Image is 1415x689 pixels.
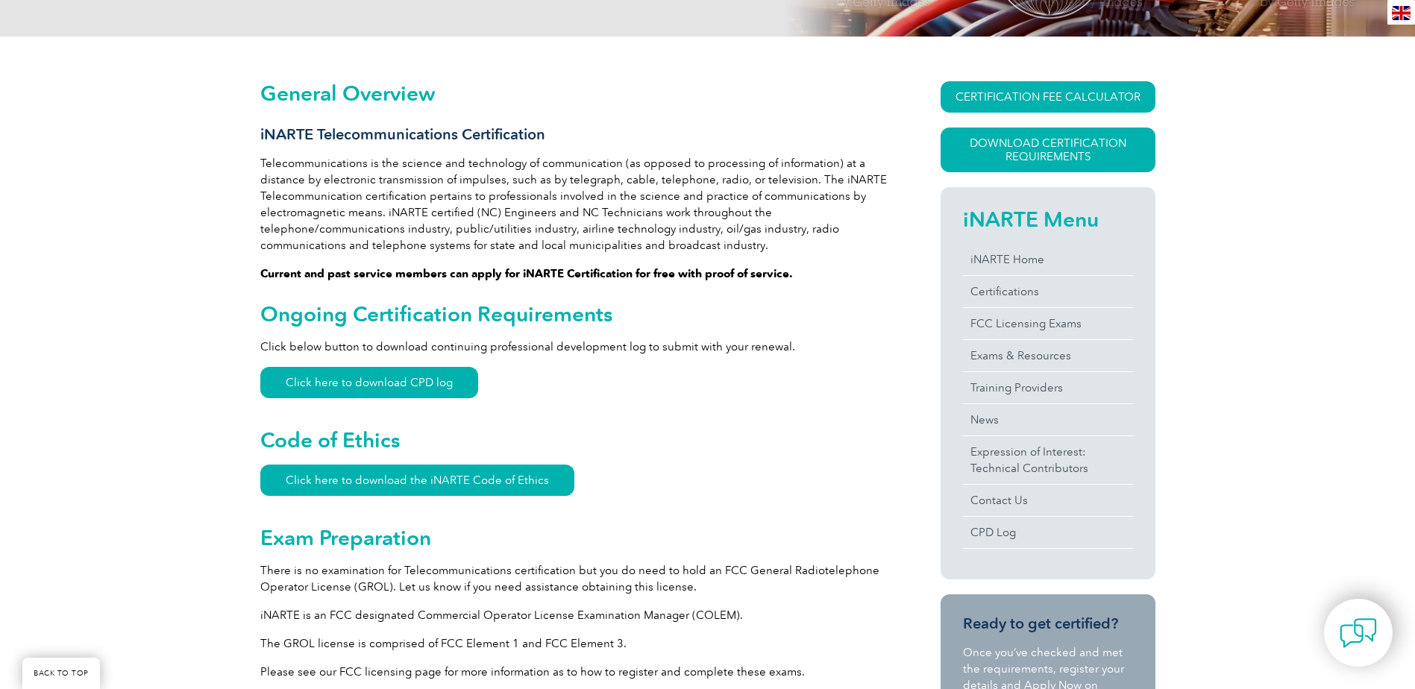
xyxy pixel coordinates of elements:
[963,485,1133,516] a: Contact Us
[22,658,100,689] a: BACK TO TOP
[260,635,887,652] p: The GROL license is comprised of FCC Element 1 and FCC Element 3.
[1392,6,1411,20] img: en
[260,267,793,280] strong: Current and past service members can apply for iNARTE Certification for free with proof of service.
[963,614,1133,633] h3: Ready to get certified?
[260,664,887,680] p: Please see our FCC licensing page for more information as to how to register and complete these e...
[260,428,887,452] h2: Code of Ethics
[260,465,574,496] a: Click here to download the iNARTE Code of Ethics
[260,155,887,254] p: Telecommunications is the science and technology of communication (as opposed to processing of in...
[260,607,887,623] p: iNARTE is an FCC designated Commercial Operator License Examination Manager (COLEM).
[963,207,1133,231] h2: iNARTE Menu
[260,367,478,398] a: Click here to download CPD log
[963,404,1133,435] a: News
[260,302,887,326] h2: Ongoing Certification Requirements
[260,125,887,144] h3: iNARTE Telecommunications Certification
[963,308,1133,339] a: FCC Licensing Exams
[260,339,887,355] p: Click below button to download continuing professional development log to submit with your renewal.
[260,526,887,550] h2: Exam Preparation
[260,81,887,105] h2: General Overview
[1340,614,1377,652] img: contact-chat.png
[963,244,1133,275] a: iNARTE Home
[941,81,1155,113] a: CERTIFICATION FEE CALCULATOR
[963,372,1133,403] a: Training Providers
[963,436,1133,484] a: Expression of Interest:Technical Contributors
[963,340,1133,371] a: Exams & Resources
[941,128,1155,172] a: Download Certification Requirements
[260,562,887,595] p: There is no examination for Telecommunications certification but you do need to hold an FCC Gener...
[963,276,1133,307] a: Certifications
[963,517,1133,548] a: CPD Log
